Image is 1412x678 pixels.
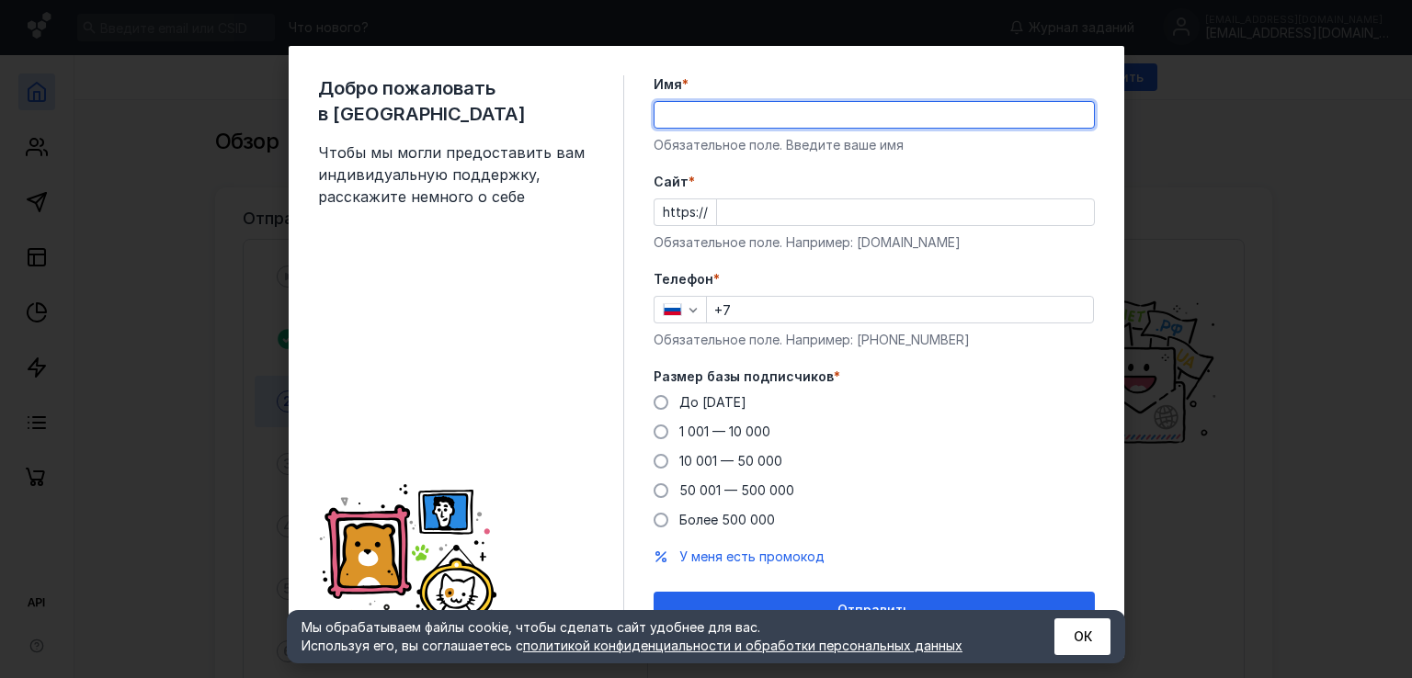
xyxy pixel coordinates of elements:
span: Имя [654,75,682,94]
span: 10 001 — 50 000 [679,453,782,469]
button: ОК [1054,618,1110,655]
span: Отправить [837,603,910,618]
span: Cайт [654,173,689,191]
span: У меня есть промокод [679,548,825,564]
span: Размер базы подписчиков [654,367,834,386]
button: Отправить [654,592,1095,628]
button: У меня есть промокод [679,548,825,566]
span: Чтобы мы могли предоставить вам индивидуальную поддержку, расскажите немного о себе [318,141,594,208]
span: 50 001 — 500 000 [679,482,794,498]
div: Обязательное поле. Например: [PHONE_NUMBER] [654,331,1095,349]
a: политикой конфиденциальности и обработки персональных данных [523,638,962,653]
span: Телефон [654,270,713,288]
span: До [DATE] [679,394,746,410]
div: Обязательное поле. Введите ваше имя [654,136,1095,154]
div: Обязательное поле. Например: [DOMAIN_NAME] [654,233,1095,252]
span: 1 001 — 10 000 [679,424,770,439]
span: Добро пожаловать в [GEOGRAPHIC_DATA] [318,75,594,127]
div: Мы обрабатываем файлы cookie, чтобы сделать сайт удобнее для вас. Используя его, вы соглашаетесь c [302,618,1009,655]
span: Более 500 000 [679,512,775,527]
